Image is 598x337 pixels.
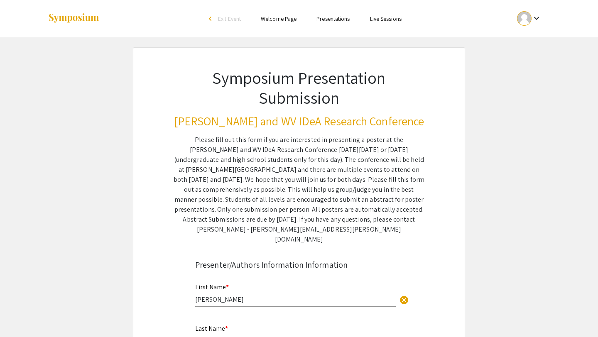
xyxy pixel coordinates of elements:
a: Presentations [316,15,350,22]
div: Please fill out this form if you are interested in presenting a poster at the [PERSON_NAME] and W... [174,135,424,244]
span: cancel [399,295,409,305]
h1: Symposium Presentation Submission [174,68,424,107]
a: Welcome Page [261,15,297,22]
input: Type Here [195,295,396,304]
div: arrow_back_ios [209,16,214,21]
iframe: Chat [6,300,35,331]
span: Exit Event [218,15,241,22]
div: Presenter/Authors Information Information [195,259,403,271]
h3: [PERSON_NAME] and WV IDeA Research Conference [174,114,424,128]
button: Clear [396,291,412,308]
mat-label: Last Name [195,324,228,333]
a: Live Sessions [370,15,402,22]
mat-icon: Expand account dropdown [532,13,542,23]
mat-label: First Name [195,283,229,291]
button: Expand account dropdown [508,9,550,28]
img: Symposium by ForagerOne [48,13,100,24]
